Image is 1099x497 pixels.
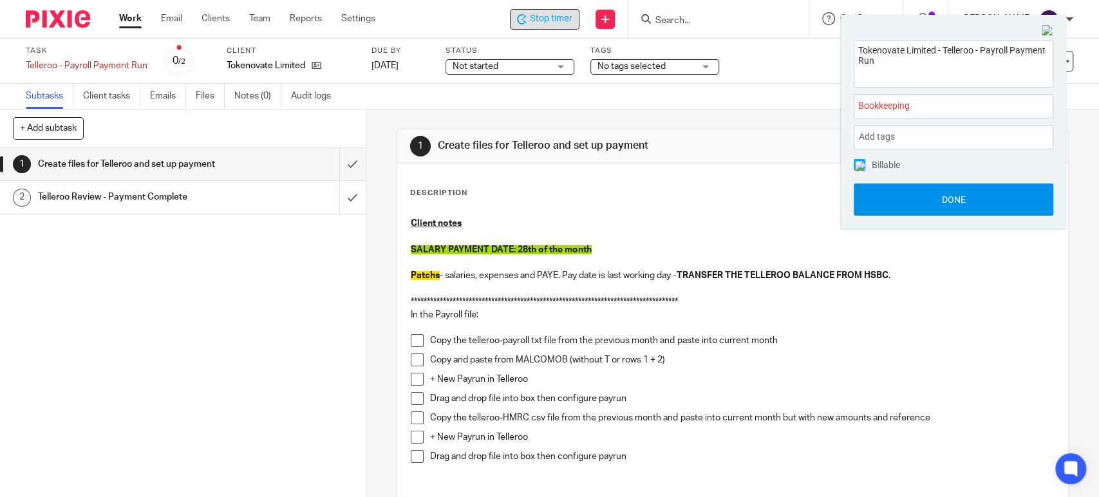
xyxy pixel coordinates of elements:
[430,353,1054,366] p: Copy and paste from MALCOMOB (without T or rows 1 + 2)
[249,12,270,25] a: Team
[411,245,592,254] span: SALARY PAYMENT DATE: 28th of the month
[202,12,230,25] a: Clients
[676,271,890,280] strong: TRANSFER THE TELLEROO BALANCE FROM HSBC.
[1038,9,1059,30] img: svg%3E
[430,373,1054,386] p: + New Payrun in Telleroo
[38,155,230,174] h1: Create files for Telleroo and set up payment
[227,59,305,72] p: Tokenovate Limited
[438,139,760,153] h1: Create files for Telleroo and set up payment
[430,431,1054,444] p: + New Payrun in Telleroo
[430,334,1054,347] p: Copy the telleroo-payroll txt file from the previous month and paste into current month
[13,155,31,173] div: 1
[26,84,73,109] a: Subtasks
[290,12,322,25] a: Reports
[410,136,431,156] div: 1
[961,12,1032,25] p: [PERSON_NAME]
[854,41,1053,83] textarea: Tokenovate Limited - Telleroo - Payroll Payment Run
[446,46,574,56] label: Status
[453,62,498,71] span: Not started
[430,411,1054,424] p: Copy the telleroo-HMRC csv file from the previous month and paste into current month but with new...
[173,53,185,68] div: 0
[234,84,281,109] a: Notes (0)
[410,188,467,198] p: Description
[510,9,579,30] div: Tokenovate Limited - Telleroo - Payroll Payment Run
[161,12,182,25] a: Email
[872,160,900,169] span: Billable
[341,12,375,25] a: Settings
[597,62,666,71] span: No tags selected
[13,189,31,207] div: 2
[530,12,572,26] span: Stop timer
[291,84,341,109] a: Audit logs
[858,99,1020,113] span: Bookkeeping
[411,269,1054,282] p: - salaries, expenses and PAYE. Pay date is last working day -
[178,58,185,65] small: /2
[590,46,719,56] label: Tags
[38,187,230,207] h1: Telleroo Review - Payment Complete
[654,15,770,27] input: Search
[855,161,865,171] img: checked.png
[150,84,186,109] a: Emails
[411,308,1054,321] p: In the Payroll file:
[411,219,462,228] u: Client notes
[854,183,1053,216] button: Done
[13,117,84,139] button: + Add subtask
[371,61,399,70] span: [DATE]
[1042,25,1053,37] img: Close
[196,84,225,109] a: Files
[227,46,355,56] label: Client
[26,46,147,56] label: Task
[411,271,440,280] span: Patchs
[430,392,1054,405] p: Drag and drop file into box then configure payrun
[430,450,1054,463] p: Drag and drop file into box then configure payrun
[859,127,901,147] span: Add tags
[26,59,147,72] div: Telleroo - Payroll Payment Run
[371,46,429,56] label: Due by
[83,84,140,109] a: Client tasks
[26,10,90,28] img: Pixie
[119,12,142,25] a: Work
